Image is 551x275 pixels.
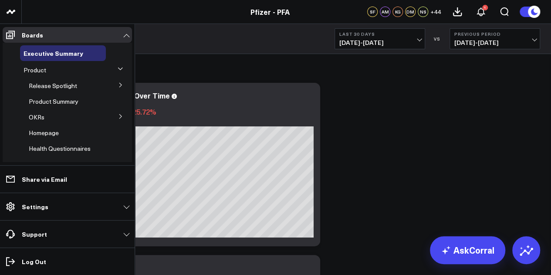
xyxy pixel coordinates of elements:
[29,81,77,90] span: Release Spotlight
[335,28,425,49] button: Last 30 Days[DATE]-[DATE]
[22,176,67,183] p: Share via Email
[22,203,48,210] p: Settings
[418,7,428,17] div: NS
[39,119,314,126] div: Previous: $756.43k
[29,129,59,136] a: Homepage
[29,97,78,105] span: Product Summary
[339,31,420,37] b: Last 30 Days
[367,7,378,17] div: SF
[430,9,441,15] span: + 44
[29,113,44,121] span: OKRs
[29,161,106,175] a: [MEDICAL_DATA] / Respiratory
[29,114,44,121] a: OKRs
[29,145,91,152] a: Health Questionnaires
[22,231,47,238] p: Support
[482,5,488,10] div: 1
[22,258,46,265] p: Log Out
[454,39,535,46] span: [DATE] - [DATE]
[339,39,420,46] span: [DATE] - [DATE]
[24,67,46,74] a: Product
[450,28,540,49] button: Previous Period[DATE]-[DATE]
[430,7,441,17] button: +44
[29,129,59,137] span: Homepage
[430,236,505,264] a: AskCorral
[429,36,445,41] div: VS
[24,49,83,58] span: Executive Summary
[29,98,78,105] a: Product Summary
[405,7,416,17] div: DM
[132,107,156,116] span: 25.72%
[29,144,91,153] span: Health Questionnaires
[29,82,77,89] a: Release Spotlight
[24,66,46,74] span: Product
[29,160,83,175] span: [MEDICAL_DATA] / Respiratory
[392,7,403,17] div: KG
[454,31,535,37] b: Previous Period
[250,7,290,17] a: Pfizer - PFA
[22,31,43,38] p: Boards
[3,254,132,269] a: Log Out
[380,7,390,17] div: AM
[24,50,83,57] a: Executive Summary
